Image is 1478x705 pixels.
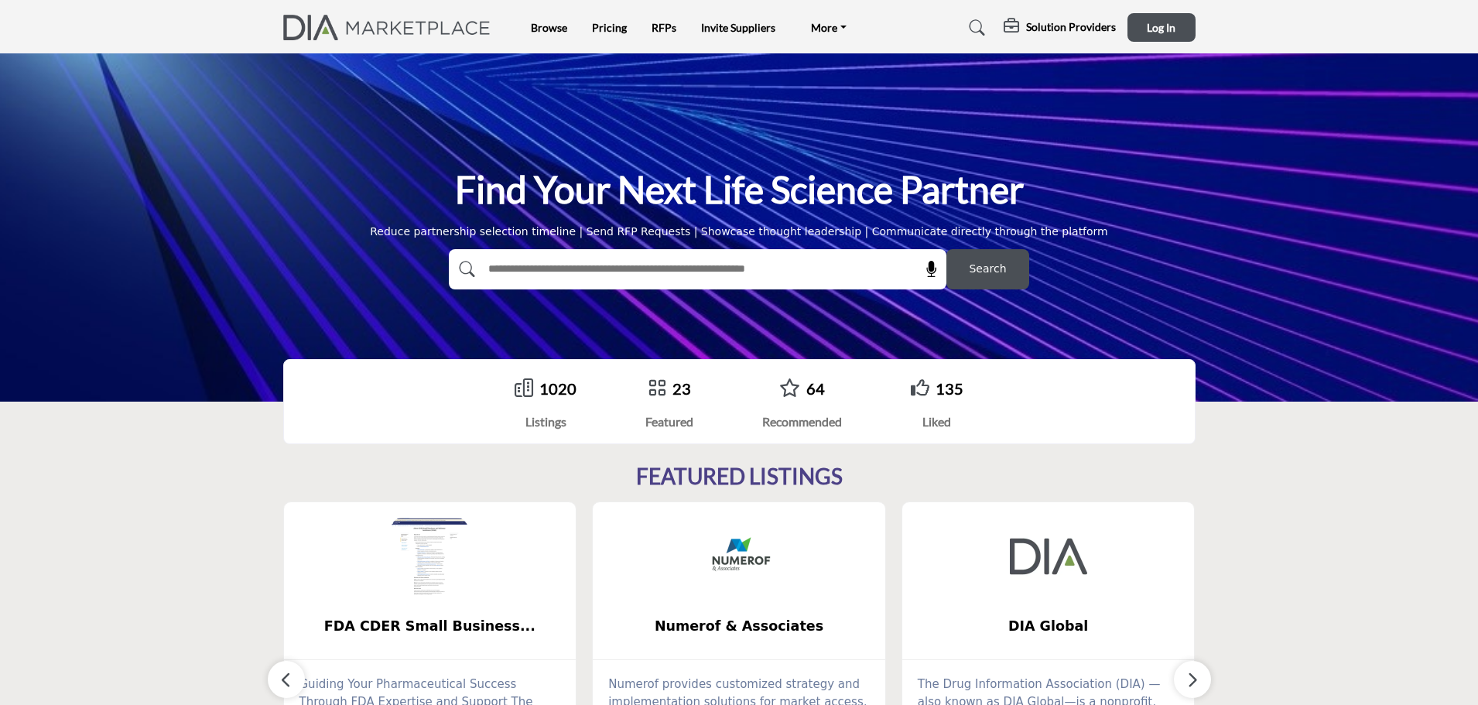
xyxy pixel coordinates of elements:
h5: Solution Providers [1026,20,1116,34]
span: DIA Global [925,616,1172,636]
div: Reduce partnership selection timeline | Send RFP Requests | Showcase thought leadership | Communi... [370,224,1108,240]
a: Invite Suppliers [701,21,775,34]
a: RFPs [652,21,676,34]
h2: FEATURED LISTINGS [636,464,843,490]
a: Go to Recommended [779,378,800,399]
img: DIA Global [1010,518,1087,595]
a: Go to Featured [648,378,666,399]
a: 64 [806,379,825,398]
button: Log In [1127,13,1196,42]
button: Search [946,249,1029,289]
a: More [800,17,857,39]
b: DIA Global [925,606,1172,647]
b: FDA CDER Small Business and Industry Assistance (SBIA) [307,606,553,647]
div: Recommended [762,412,842,431]
div: Featured [645,412,693,431]
a: Browse [531,21,567,34]
a: Numerof & Associates [593,606,885,647]
a: 135 [936,379,963,398]
img: Site Logo [283,15,499,40]
span: Log In [1147,21,1175,34]
span: FDA CDER Small Business... [307,616,553,636]
a: Search [954,15,995,40]
b: Numerof & Associates [616,606,862,647]
img: FDA CDER Small Business and Industry Assistance (SBIA) [391,518,468,595]
img: Numerof & Associates [700,518,778,595]
i: Go to Liked [911,378,929,397]
div: Solution Providers [1004,19,1116,37]
span: Search [969,261,1006,277]
h1: Find Your Next Life Science Partner [455,166,1024,214]
div: Listings [515,412,576,431]
a: 23 [672,379,691,398]
a: FDA CDER Small Business... [284,606,576,647]
a: 1020 [539,379,576,398]
a: Pricing [592,21,627,34]
span: Numerof & Associates [616,616,862,636]
a: DIA Global [902,606,1195,647]
div: Liked [911,412,963,431]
